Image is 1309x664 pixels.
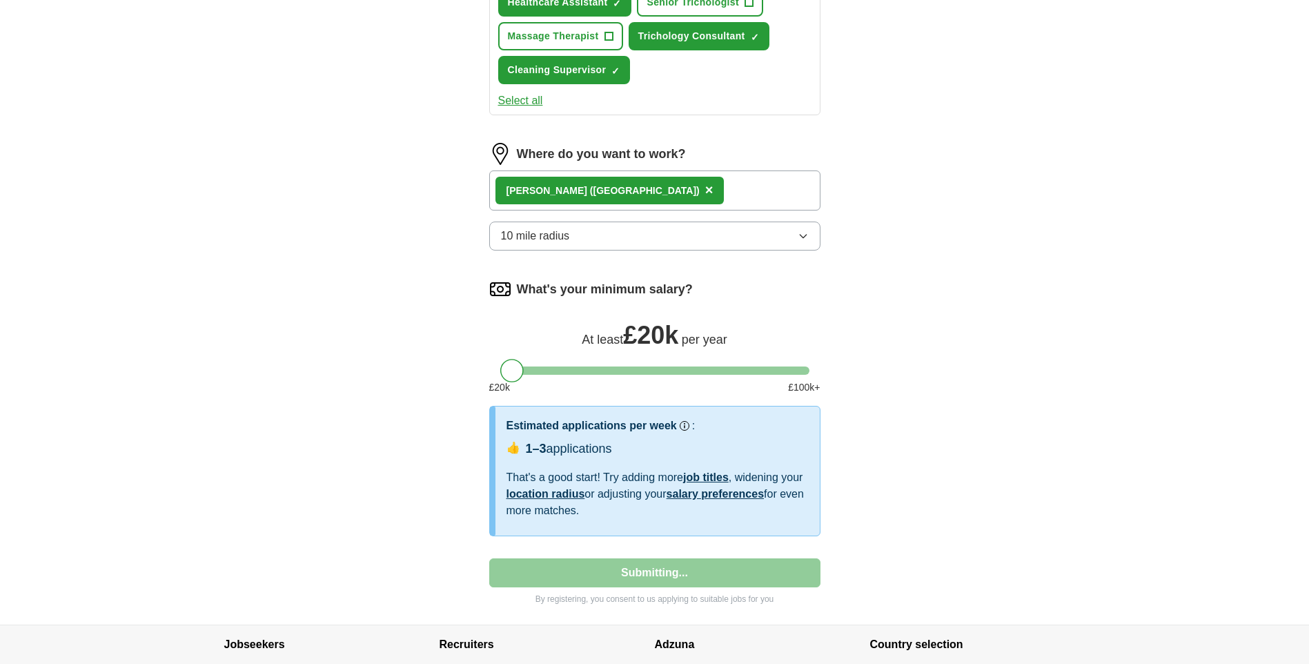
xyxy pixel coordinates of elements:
div: applications [526,440,612,458]
span: Massage Therapist [508,29,599,43]
span: ✓ [751,32,759,43]
button: 10 mile radius [489,222,820,251]
label: Where do you want to work? [517,145,686,164]
button: Massage Therapist [498,22,623,50]
span: Cleaning Supervisor [508,63,607,77]
button: Cleaning Supervisor✓ [498,56,631,84]
h4: Country selection [870,625,1085,664]
img: location.png [489,143,511,165]
img: salary.png [489,278,511,300]
h3: Estimated applications per week [506,418,677,434]
p: By registering, you consent to us applying to suitable jobs for you [489,593,820,605]
span: 1–3 [526,442,547,456]
button: Trichology Consultant✓ [629,22,769,50]
span: £ 20k [623,321,678,349]
span: At least [582,333,623,346]
span: ✓ [611,66,620,77]
h3: : [692,418,695,434]
span: £ 20 k [489,380,510,395]
label: What's your minimum salary? [517,280,693,299]
a: job titles [683,471,729,483]
span: 👍 [506,440,520,456]
button: × [705,180,713,201]
span: × [705,182,713,197]
button: Submitting... [489,558,820,587]
span: 10 mile radius [501,228,570,244]
a: location radius [506,488,585,500]
div: That's a good start! Try adding more , widening your or adjusting your for even more matches. [506,469,809,519]
button: Select all [498,92,543,109]
span: per year [682,333,727,346]
span: ([GEOGRAPHIC_DATA]) [590,185,700,196]
span: Trichology Consultant [638,29,745,43]
a: salary preferences [667,488,764,500]
strong: [PERSON_NAME] [506,185,587,196]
